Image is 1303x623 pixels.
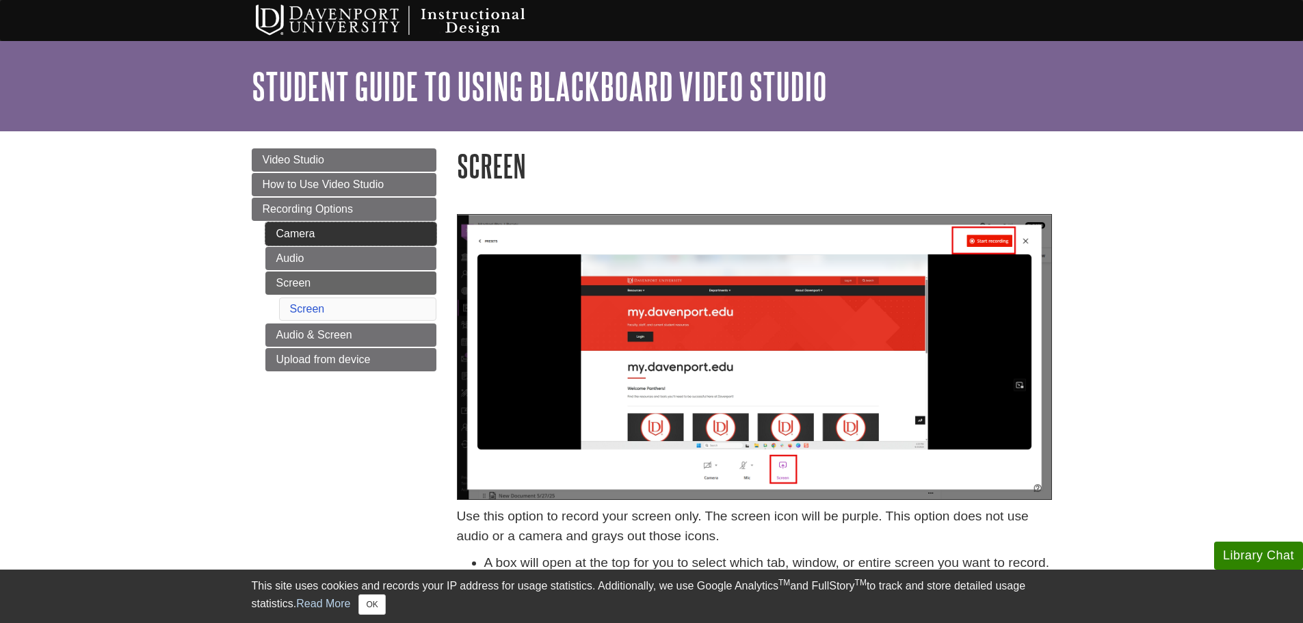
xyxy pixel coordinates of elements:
[290,303,325,315] a: Screen
[265,271,436,295] a: Screen
[1214,542,1303,570] button: Library Chat
[457,214,1052,500] img: screen
[252,65,827,107] a: Student Guide to Using Blackboard Video Studio
[265,222,436,246] a: Camera
[265,247,436,270] a: Audio
[265,348,436,371] a: Upload from device
[457,148,1052,183] h1: Screen
[358,594,385,615] button: Close
[252,148,436,172] a: Video Studio
[263,154,324,165] span: Video Studio
[855,578,867,587] sup: TM
[252,578,1052,615] div: This site uses cookies and records your IP address for usage statistics. Additionally, we use Goo...
[252,198,436,221] a: Recording Options
[245,3,573,38] img: Davenport University Instructional Design
[778,578,790,587] sup: TM
[296,598,350,609] a: Read More
[265,323,436,347] a: Audio & Screen
[252,148,436,371] div: Guide Page Menu
[263,178,384,190] span: How to Use Video Studio
[263,203,354,215] span: Recording Options
[457,507,1052,546] p: Use this option to record your screen only. The screen icon will be purple. This option does not ...
[252,173,436,196] a: How to Use Video Studio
